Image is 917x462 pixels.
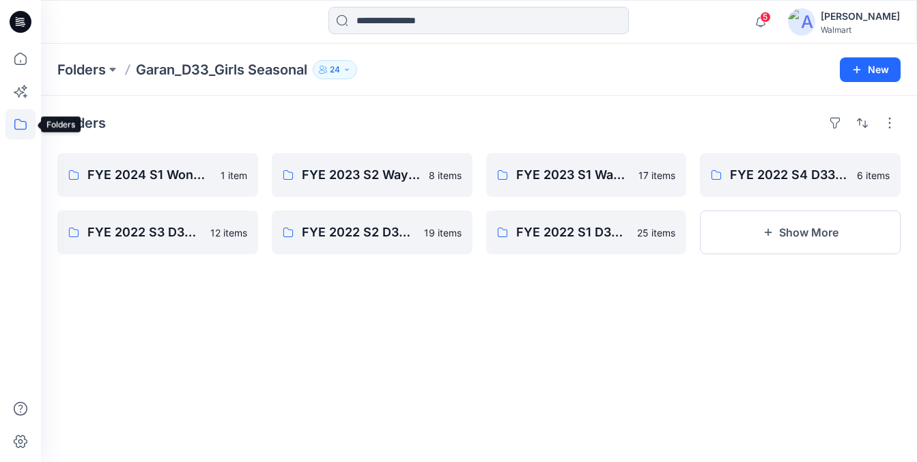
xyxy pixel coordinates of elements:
p: FYE 2023 S1 Way to Celebrate [516,165,631,185]
p: FYE 2022 S4 D33 Girls Holiday Time [730,165,849,185]
a: Folders [57,60,106,79]
p: 12 items [210,226,247,240]
a: FYE 2024 S1 Wonder Nation1 item [57,153,258,197]
a: FYE 2023 S1 Way to Celebrate17 items [486,153,687,197]
div: Walmart [821,25,900,35]
button: 24 [313,60,357,79]
p: 17 items [638,168,675,182]
p: 8 items [429,168,462,182]
button: New [840,57,901,82]
div: [PERSON_NAME] [821,8,900,25]
a: FYE 2022 S2 D33 Way to Celebrate19 items [272,210,472,254]
a: FYE 2023 S2 Way to Celebrate8 items [272,153,472,197]
a: FYE 2022 S1 D33 Girl's Seasonal Garan25 items [486,210,687,254]
p: 19 items [424,226,462,240]
p: 6 items [857,168,890,182]
p: 25 items [637,226,675,240]
button: Show More [700,210,901,254]
p: 1 item [221,168,247,182]
a: FYE 2022 S3 D33 Way to Celebrate - Garan12 items [57,210,258,254]
p: FYE 2022 S1 D33 Girl's Seasonal Garan [516,223,630,242]
p: FYE 2022 S2 D33 Way to Celebrate [302,223,416,242]
p: FYE 2023 S2 Way to Celebrate [302,165,421,185]
img: avatar [788,8,815,36]
span: 5 [760,12,771,23]
a: FYE 2022 S4 D33 Girls Holiday Time6 items [700,153,901,197]
p: FYE 2024 S1 Wonder Nation [87,165,212,185]
h4: Folders [57,115,106,131]
p: Garan_D33_Girls Seasonal [136,60,307,79]
p: FYE 2022 S3 D33 Way to Celebrate - Garan [87,223,202,242]
p: 24 [330,62,340,77]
